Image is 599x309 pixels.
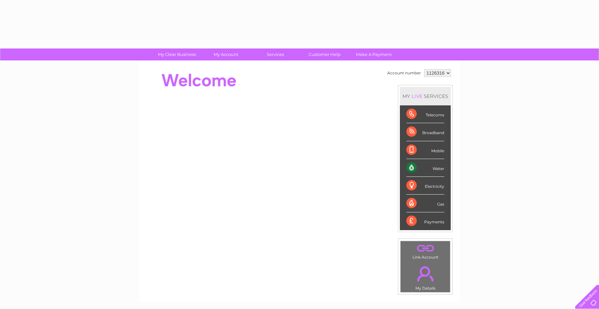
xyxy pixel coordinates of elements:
[406,177,444,195] div: Electricity
[400,261,450,293] td: My Details
[298,48,351,60] a: Customer Help
[406,212,444,230] div: Payments
[150,48,204,60] a: My Clear Business
[400,241,450,261] td: Link Account
[249,48,302,60] a: Services
[410,93,424,99] div: LIVE
[406,159,444,177] div: Water
[402,243,448,254] a: .
[199,48,253,60] a: My Account
[402,262,448,285] a: .
[347,48,401,60] a: Make A Payment
[406,105,444,123] div: Telecoms
[406,141,444,159] div: Mobile
[400,87,451,105] div: MY SERVICES
[406,195,444,212] div: Gas
[406,123,444,141] div: Broadband
[386,68,423,79] td: Account number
